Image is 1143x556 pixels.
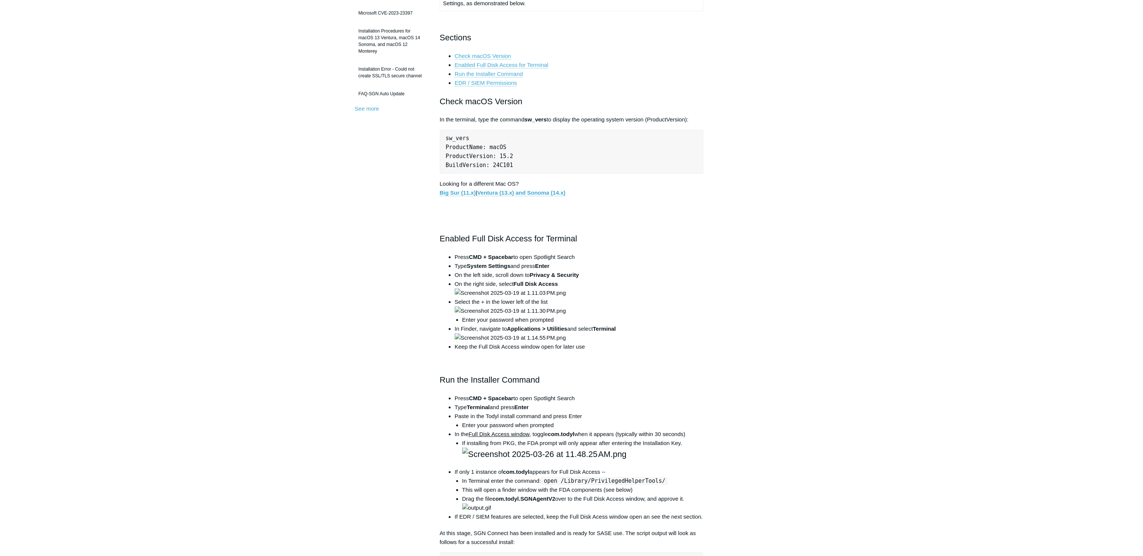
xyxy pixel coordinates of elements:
[462,439,704,461] li: If installing from PKG, the FDA prompt will only appear after entering the Installation Key.
[524,116,546,123] strong: sw_vers
[455,53,511,59] a: Check macOS Version
[440,115,704,124] p: In the terminal, type the command to display the operating system version (ProductVersion):
[355,87,428,101] a: FAQ-SGN Auto Update
[440,31,704,44] h2: Sections
[514,404,529,410] strong: Enter
[503,469,529,475] strong: com.todyl
[455,333,566,342] img: Screenshot 2025-03-19 at 1.14.55 PM.png
[541,477,667,485] code: open /Library/PrivilegedHelperTools/
[455,306,566,315] img: Screenshot 2025-03-19 at 1.11.30 PM.png
[468,431,529,437] span: Full Disk Access window
[355,6,428,20] a: Microsoft CVE-2023-23397
[455,324,704,342] li: In Finder, navigate to and select
[455,412,704,430] li: Paste in the Todyl install command and press Enter
[355,105,379,112] a: See more
[455,467,704,512] li: If only 1 instance of appears for Full Disk Access --
[530,272,579,278] strong: Privacy & Security
[462,503,491,512] img: output.gif
[355,24,428,58] a: Installation Procedures for macOS 13 Ventura, macOS 14 Sonoma, and macOS 12 Monterey
[455,62,549,68] a: Enabled Full Disk Access for Terminal
[513,281,558,287] strong: Full Disk Access
[455,262,704,271] li: Type and press
[477,189,565,196] a: Ventura (13.x) and Sonoma (14.x)
[462,421,704,430] li: Enter your password when prompted
[440,95,704,108] h2: Check macOS Version
[593,325,615,332] strong: Terminal
[462,448,627,461] img: Screenshot 2025-03-26 at 11.48.25 AM.png
[469,254,513,260] strong: CMD + Spacebar
[440,130,704,174] pre: sw_vers ProductName: macOS ProductVersion: 15.2 BuildVersion: 24C101
[455,271,704,279] li: On the left side, scroll down to
[455,342,704,351] li: Keep the Full Disk Access window open for later use
[455,512,704,521] li: If EDR / SIEM features are selected, keep the Full Disk Acess window open an see the next section.
[492,495,555,502] strong: com.todyl.SGNAgentV2
[455,394,704,403] li: Press to open Spotlight Search
[467,263,510,269] strong: System Settings
[462,485,704,494] li: This will open a finder window with the FDA components (see below)
[535,263,549,269] strong: Enter
[455,279,704,297] li: On the right side, select
[440,232,704,245] h2: Enabled Full Disk Access for Terminal
[455,80,517,86] a: EDR / SIEM Permissions
[440,529,704,547] p: At this stage, SGN Connect has been installed and is ready for SASE use. The script output will l...
[455,430,704,461] li: In the , toggle when it appears (typically within 30 seconds)
[462,494,704,512] li: Drag the file over to the Full Disk Access window, and approve it.
[355,62,428,83] a: Installation Error - Could not create SSL/TLS secure channel
[455,71,523,77] a: Run the Installer Command
[455,403,704,412] li: Type and press
[455,297,704,324] li: Select the + in the lower left of the list
[469,395,513,401] strong: CMD + Spacebar
[440,189,476,196] a: Big Sur (11.x)
[548,431,574,437] strong: com.todyl
[455,288,566,297] img: Screenshot 2025-03-19 at 1.11.03 PM.png
[507,325,567,332] strong: Applications > Utilities
[462,476,704,485] li: In Terminal enter the command:
[462,315,704,324] li: Enter your password when prompted
[440,373,704,386] h2: Run the Installer Command
[455,253,704,262] li: Press to open Spotlight Search
[467,404,489,410] strong: Terminal
[440,179,704,197] p: Looking for a different Mac OS? |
